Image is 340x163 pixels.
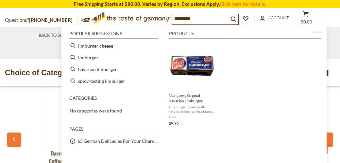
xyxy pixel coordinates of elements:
span: $0.00 [301,19,312,24]
li: Pages [69,127,158,134]
img: Baerenmarke German Coffee Creamer 8% Fat 6 oz [47,86,101,140]
a: Click here for details. [220,1,266,7]
a: [PHONE_NUMBER] [29,17,73,23]
a: Account [260,14,289,22]
span: $9.95 [169,121,179,126]
span: This pungent, creamy all-natural cheese is a "must taste" for all real cheese connoisseurs. Made ... [169,105,215,114]
p: Questions? [5,16,77,24]
li: spicy-tasting limburger [67,75,161,87]
a: 65 German Delicacies For Your Charcuterie Board [77,137,158,145]
li: Products [169,31,321,38]
li: Popular suggestions [69,31,158,38]
span: 6871 [169,114,215,119]
li: Categories [69,96,158,103]
li: limburger cheese [67,40,161,52]
li: bavarian limburger [67,63,161,75]
li: 65 German Delicacies For Your Charcuterie Board [67,135,161,147]
a: Back to School [39,32,75,39]
span: Mangberg Orginal Bavarian Limburger Cheese, 7 oz [169,93,215,104]
li: limburger [67,52,161,63]
li: Mangberg Orginal Bavarian Limburger Cheese, 7 oz [166,40,218,129]
b: er cheese [94,42,113,50]
button: $0.00 [296,11,315,27]
span: No categories were found [70,108,122,113]
a: Mangberg Orginal Bavarian Limburger Cheese, 7 ozThis pungent, creamy all-natural cheese is a "mus... [169,42,215,126]
span: Account [268,15,289,20]
b: er [94,54,98,61]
